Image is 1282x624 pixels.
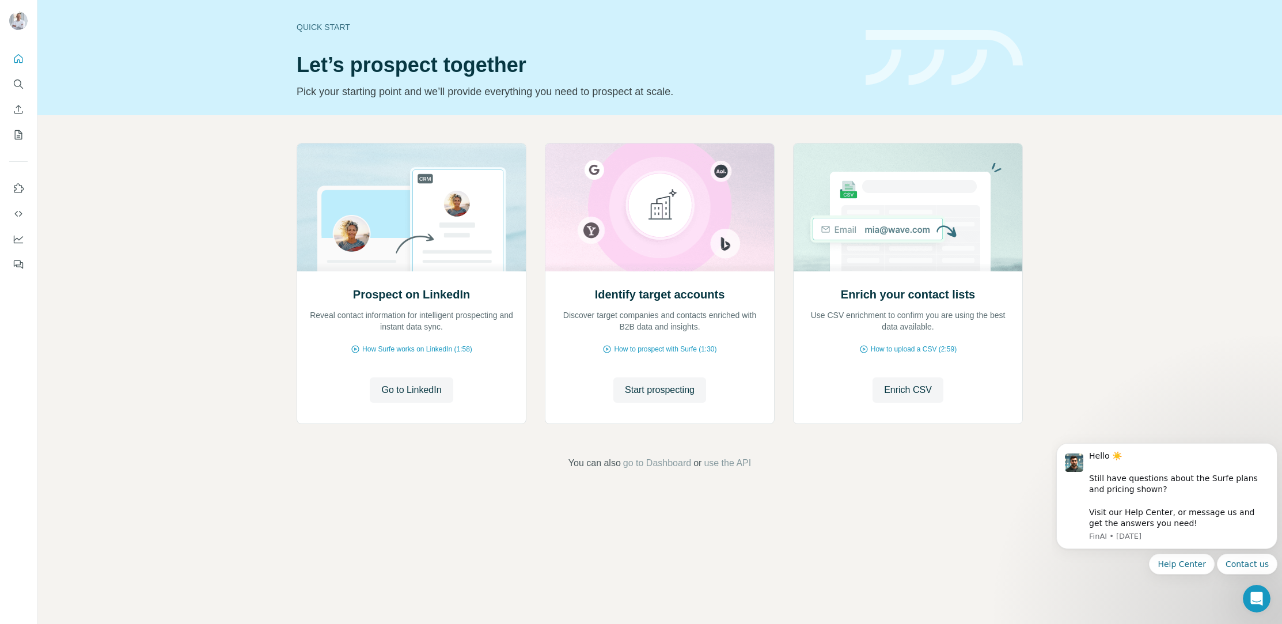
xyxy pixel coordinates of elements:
button: Start prospecting [613,377,706,403]
button: Enrich CSV [873,377,943,403]
span: or [693,456,701,470]
p: Pick your starting point and we’ll provide everything you need to prospect at scale. [297,84,852,100]
button: Use Surfe on LinkedIn [9,178,28,199]
button: Search [9,74,28,94]
button: Go to LinkedIn [370,377,453,403]
img: Enrich your contact lists [793,143,1023,271]
span: Go to LinkedIn [381,383,441,397]
button: Use Surfe API [9,203,28,224]
span: How to upload a CSV (2:59) [871,344,957,354]
h2: Prospect on LinkedIn [353,286,470,302]
button: Feedback [9,254,28,275]
div: Quick start [297,21,852,33]
button: go to Dashboard [623,456,691,470]
h2: Identify target accounts [595,286,725,302]
button: use the API [704,456,751,470]
p: Reveal contact information for intelligent prospecting and instant data sync. [309,309,514,332]
p: Discover target companies and contacts enriched with B2B data and insights. [557,309,763,332]
p: Use CSV enrichment to confirm you are using the best data available. [805,309,1011,332]
button: My lists [9,124,28,145]
iframe: Intercom live chat [1243,585,1270,612]
span: Enrich CSV [884,383,932,397]
img: Avatar [9,12,28,30]
h1: Let’s prospect together [297,54,852,77]
span: How to prospect with Surfe (1:30) [614,344,716,354]
button: Enrich CSV [9,99,28,120]
h2: Enrich your contact lists [841,286,975,302]
button: Quick start [9,48,28,69]
img: banner [866,30,1023,86]
span: Start prospecting [625,383,695,397]
img: Identify target accounts [545,143,775,271]
iframe: Intercom notifications message [1052,405,1282,593]
button: Dashboard [9,229,28,249]
img: Prospect on LinkedIn [297,143,526,271]
span: How Surfe works on LinkedIn (1:58) [362,344,472,354]
span: You can also [568,456,621,470]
